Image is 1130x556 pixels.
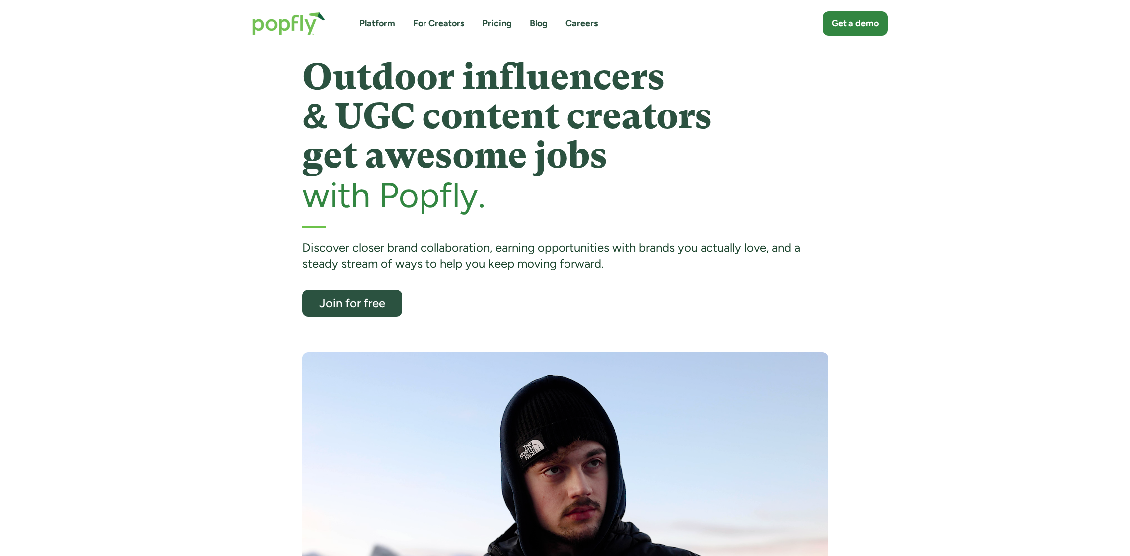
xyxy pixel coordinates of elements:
a: home [242,2,335,45]
div: Join for free [311,297,393,309]
a: Careers [565,17,598,30]
a: Blog [530,17,548,30]
h1: Outdoor influencers & UGC content creators get awesome jobs [302,57,828,176]
h2: with Popfly. [302,176,828,214]
div: Get a demo [832,17,879,30]
a: Join for free [302,290,402,317]
a: For Creators [413,17,464,30]
a: Pricing [482,17,512,30]
div: Discover closer brand collaboration, earning opportunities with brands you actually love, and a s... [302,240,828,272]
a: Get a demo [823,11,888,36]
a: Platform [359,17,395,30]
